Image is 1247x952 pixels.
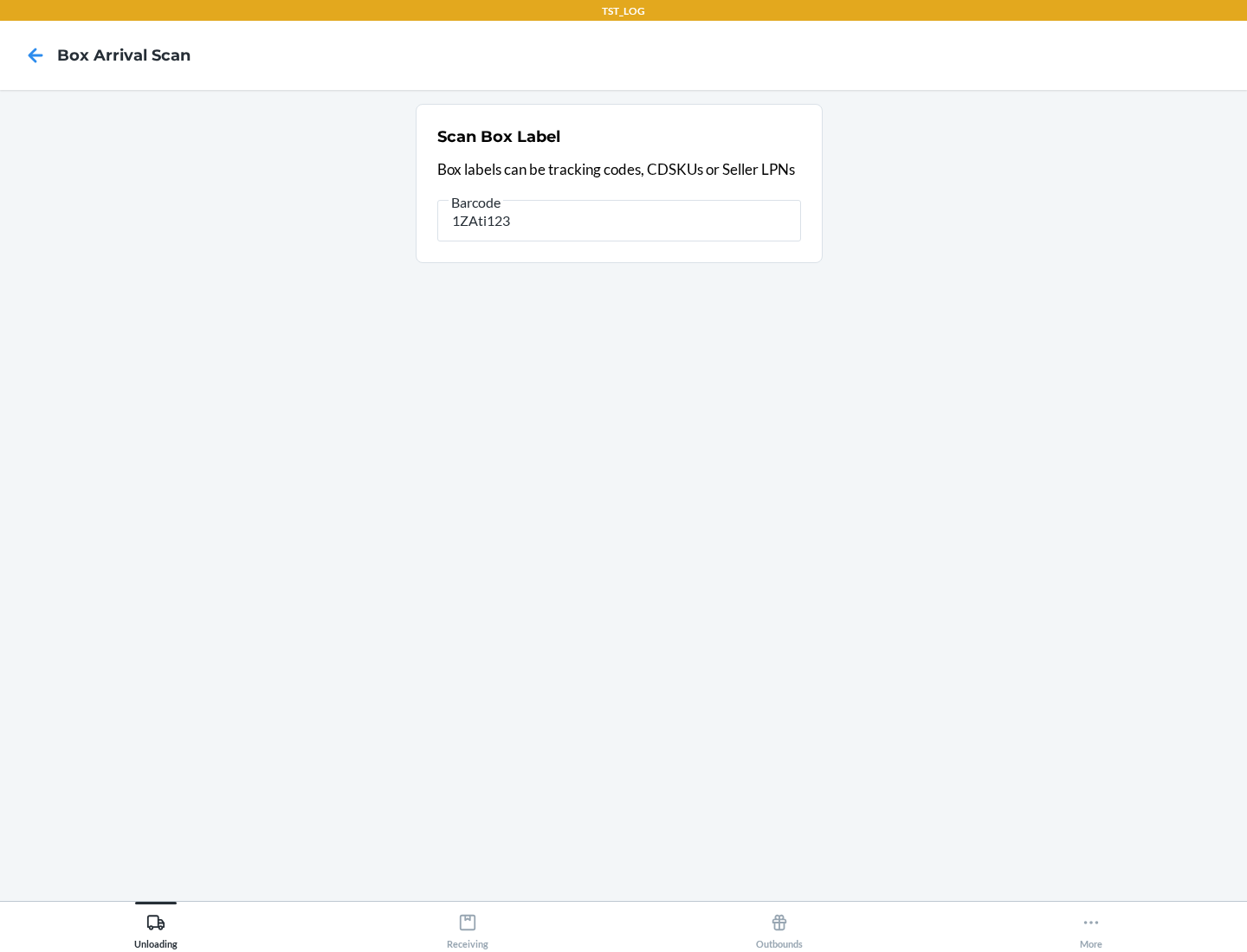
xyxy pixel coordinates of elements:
[1080,906,1102,949] div: More
[602,3,645,19] p: TST_LOG
[437,200,801,241] input: Barcode
[312,902,623,949] button: Receiving
[447,906,488,949] div: Receiving
[935,902,1247,949] button: More
[134,906,178,949] div: Unloading
[623,902,935,949] button: Outbounds
[57,44,191,67] h4: Box Arrival Scan
[756,906,803,949] div: Outbounds
[449,194,503,211] span: Barcode
[437,125,560,148] h2: Scan Box Label
[437,158,801,181] p: Box labels can be tracking codes, CDSKUs or Seller LPNs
